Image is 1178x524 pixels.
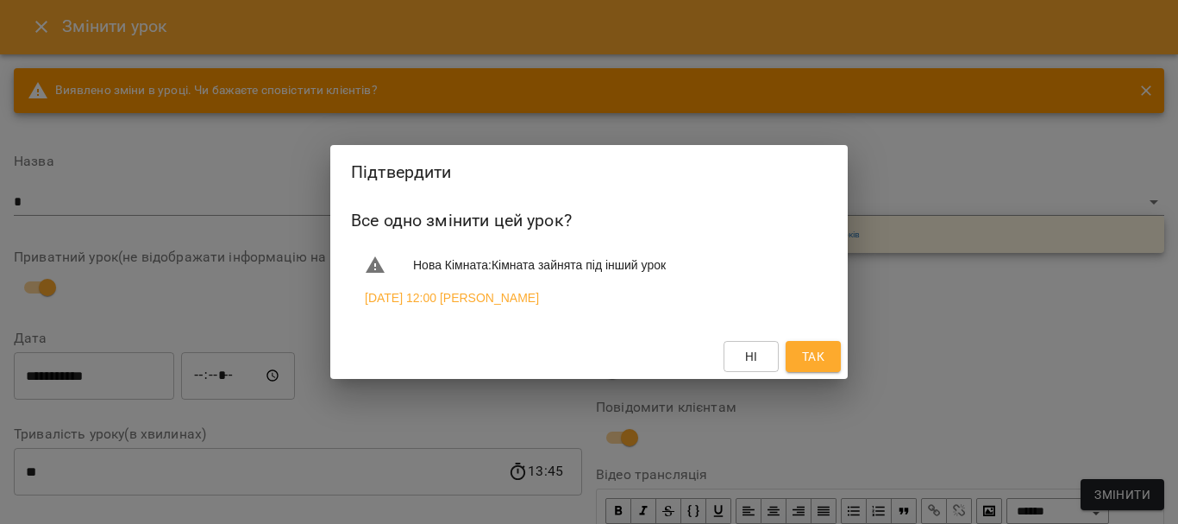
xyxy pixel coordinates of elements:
a: [DATE] 12:00 [PERSON_NAME] [365,289,539,306]
h2: Підтвердити [351,159,827,186]
button: Так [786,341,841,372]
li: Нова Кімната : Кімната зайнята під інший урок [351,248,827,282]
span: Ні [745,346,758,367]
button: Ні [724,341,779,372]
h6: Все одно змінити цей урок? [351,207,827,234]
span: Так [802,346,824,367]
